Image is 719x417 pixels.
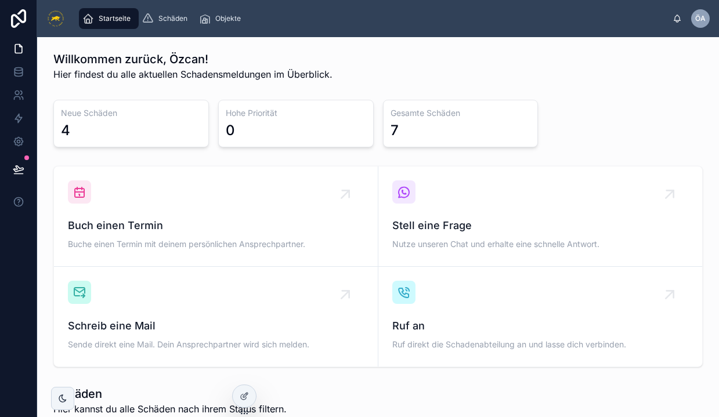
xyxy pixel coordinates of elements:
div: 4 [61,121,70,140]
span: Hier kannst du alle Schäden nach ihrem Status filtern. [53,402,287,416]
span: Buch einen Termin [68,217,364,234]
h3: Gesamte Schäden [391,107,531,119]
span: Stell eine Frage [392,217,689,234]
h3: Hohe Priorität [226,107,366,119]
h1: Willkommen zurück, Özcan! [53,51,333,67]
span: Sende direkt eine Mail. Dein Ansprechpartner wird sich melden. [68,339,364,350]
span: ÖA [695,14,706,23]
span: Startseite [99,14,131,23]
span: Nutze unseren Chat und erhalte eine schnelle Antwort. [392,238,689,250]
span: Schäden [158,14,187,23]
a: Schreib eine MailSende direkt eine Mail. Dein Ansprechpartner wird sich melden. [54,267,378,367]
a: Schäden [139,8,196,29]
a: Objekte [196,8,249,29]
span: Hier findest du alle aktuellen Schadensmeldungen im Überblick. [53,67,333,81]
span: Buche einen Termin mit deinem persönlichen Ansprechpartner. [68,238,364,250]
span: Objekte [215,14,241,23]
a: Startseite [79,8,139,29]
img: App logo [46,9,65,28]
div: scrollable content [74,6,673,31]
div: 7 [391,121,399,140]
h1: Schäden [53,386,287,402]
div: 0 [226,121,235,140]
a: Stell eine FrageNutze unseren Chat und erhalte eine schnelle Antwort. [378,166,703,267]
a: Ruf anRuf direkt die Schadenabteilung an und lasse dich verbinden. [378,267,703,367]
span: Schreib eine Mail [68,318,364,334]
a: Buch einen TerminBuche einen Termin mit deinem persönlichen Ansprechpartner. [54,166,378,267]
span: Ruf an [392,318,689,334]
span: Ruf direkt die Schadenabteilung an und lasse dich verbinden. [392,339,689,350]
h3: Neue Schäden [61,107,201,119]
